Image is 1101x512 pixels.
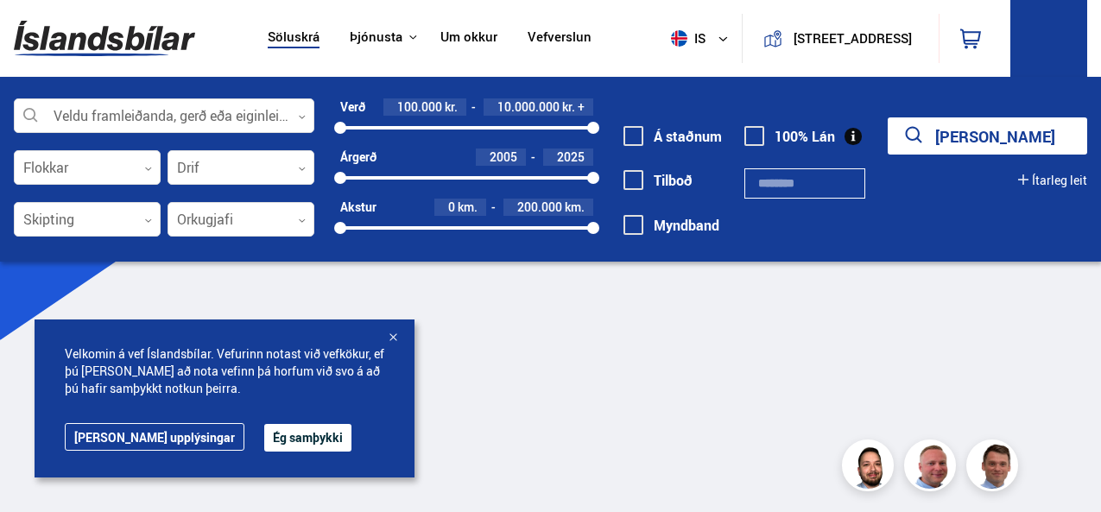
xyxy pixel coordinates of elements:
[565,200,585,214] span: km.
[578,100,585,114] span: +
[845,442,896,494] img: nhp88E3Fdnt1Opn2.png
[671,30,687,47] img: svg+xml;base64,PHN2ZyB4bWxucz0iaHR0cDovL3d3dy53My5vcmcvMjAwMC9zdmciIHdpZHRoPSI1MTIiIGhlaWdodD0iNT...
[664,30,707,47] span: is
[340,200,376,214] div: Akstur
[445,100,458,114] span: kr.
[458,200,478,214] span: km.
[490,149,517,165] span: 2005
[65,423,244,451] a: [PERSON_NAME] upplýsingar
[517,199,562,215] span: 200.000
[65,345,384,397] span: Velkomin á vef Íslandsbílar. Vefurinn notast við vefkökur, ef þú [PERSON_NAME] að nota vefinn þá ...
[340,150,376,164] div: Árgerð
[497,98,560,115] span: 10.000.000
[907,442,959,494] img: siFngHWaQ9KaOqBr.png
[264,424,351,452] button: Ég samþykki
[752,14,928,63] a: [STREET_ADDRESS]
[1018,174,1087,187] button: Ítarleg leit
[397,98,442,115] span: 100.000
[789,31,916,46] button: [STREET_ADDRESS]
[969,442,1021,494] img: FbJEzSuNWCJXmdc-.webp
[664,13,742,64] button: is
[350,29,402,46] button: Þjónusta
[888,117,1087,155] button: [PERSON_NAME]
[557,149,585,165] span: 2025
[744,129,835,144] label: 100% Lán
[623,129,722,144] label: Á staðnum
[14,10,195,66] img: G0Ugv5HjCgRt.svg
[562,100,575,114] span: kr.
[448,199,455,215] span: 0
[268,29,320,47] a: Söluskrá
[623,173,693,188] label: Tilboð
[623,218,719,233] label: Myndband
[340,100,365,114] div: Verð
[528,29,592,47] a: Vefverslun
[440,29,497,47] a: Um okkur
